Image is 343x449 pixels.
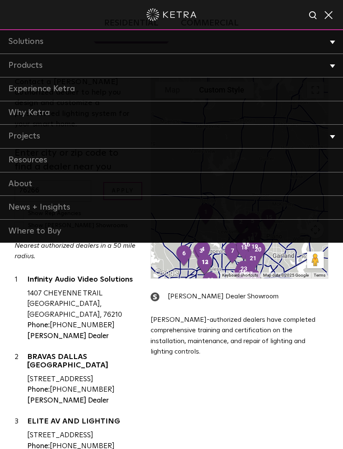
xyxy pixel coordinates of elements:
[27,430,138,441] div: [STREET_ADDRESS]
[15,275,27,341] div: 1
[27,397,109,404] strong: [PERSON_NAME] Dealer
[172,241,196,271] div: 6
[263,273,309,277] span: Map data ©2025 Google
[153,267,181,278] img: Google
[234,264,258,293] div: 26
[232,257,256,286] div: 23
[307,251,324,268] button: Drag Pegman onto the map to open Street View
[15,241,138,262] p: Nearest authorized dealers in a 50 mile radius.
[15,352,27,406] div: 2
[222,272,258,278] button: Keyboard shortcuts
[231,231,256,260] div: 9
[27,333,109,340] strong: [PERSON_NAME] Dealer
[235,264,259,293] div: 28
[27,386,50,393] strong: Phone:
[314,273,325,277] a: Terms (opens in new tab)
[27,418,138,428] a: ELITE AV AND LIGHTING
[27,385,138,395] div: [PHONE_NUMBER]
[230,261,254,290] div: 24
[153,267,181,278] a: Open this area in Google Maps (opens a new window)
[237,262,261,291] div: 27
[198,268,223,298] div: 22
[232,262,256,291] div: 25
[27,353,138,372] a: BRAVAS DALLAS [GEOGRAPHIC_DATA]
[27,374,138,385] div: [STREET_ADDRESS]
[308,10,319,21] img: search icon
[27,320,138,331] div: [PHONE_NUMBER]
[27,288,138,321] div: 1407 CHEYENNE TRAIL [GEOGRAPHIC_DATA], [GEOGRAPHIC_DATA], 76210
[151,291,328,302] div: [PERSON_NAME] Dealer Showroom
[232,236,256,265] div: 18
[146,8,197,21] img: ketra-logo-2019-white
[241,246,265,276] div: 21
[193,250,217,280] div: 13
[151,292,159,301] img: showroom_icon.png
[151,315,328,357] p: [PERSON_NAME]-authorized dealers have completed comprehensive training and certification on the i...
[246,238,270,267] div: 20
[27,276,138,286] a: Infinity Audio Video Solutions
[220,239,245,268] div: 7
[27,322,50,329] strong: Phone:
[241,265,265,295] div: 29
